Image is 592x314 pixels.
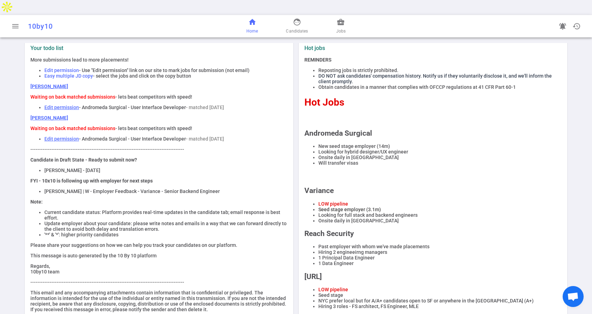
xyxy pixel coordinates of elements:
[44,167,288,173] li: [PERSON_NAME] - [DATE]
[304,57,332,63] strong: REMINDERS
[246,18,258,35] a: Home
[318,212,562,218] li: Looking for full stack and backend engineers
[44,136,79,142] a: Edit permission
[318,218,562,223] li: Onsite daily in [GEOGRAPHIC_DATA]
[318,67,562,73] li: Reposting jobs is strictly prohibited.
[318,84,562,90] li: Obtain candidates in a manner that complies with OFCCP regulations at 41 CFR Part 60-1
[570,19,584,33] button: Open history
[93,73,191,79] span: - select the jobs and click on the copy button
[30,157,137,163] strong: Candidate in Draft State - Ready to submit now?
[318,261,562,266] li: 1 Data Engineer
[8,19,22,33] button: Open menu
[44,105,79,110] a: Edit permission
[44,188,288,194] li: [PERSON_NAME] | W - Employer Feedback - Variance - Senior Backend Engineer
[30,242,288,248] p: Please share your suggestions on how we can help you track your candidates on our platform.
[44,67,79,73] span: Edit permission
[563,286,584,307] div: Open chat
[318,73,552,84] span: DO NOT ask candidates' compensation history. Notify us if they voluntarily disclose it, and we'll...
[304,186,562,195] h2: Variance
[286,18,308,35] a: Candidates
[318,287,348,292] span: LOW pipeline
[30,94,115,100] span: Waiting on back matched submissions
[30,115,68,121] a: [PERSON_NAME]
[115,126,192,131] span: - lets beat competitors with speed!
[30,263,288,274] p: Regards, 10by10 team
[318,160,562,166] li: Will transfer visas
[79,105,186,110] span: - Andromeda Surgical - User Interface Developer
[304,129,562,137] h2: Andromeda Surgical
[318,149,562,155] li: Looking for hybrid designer/UX engineer
[30,57,129,63] span: More submissions lead to more placements!
[318,255,562,261] li: 1 Principal Data Engineer
[11,22,20,30] span: menu
[44,221,288,232] li: Update employer about your candidate: please write notes and emails in a way that we can forward ...
[318,143,562,149] li: New seed stage employer (14m)
[186,136,224,142] span: - matched [DATE]
[79,136,186,142] span: - Andromeda Surgical - User Interface Developer
[318,304,562,309] li: Hiring 3 roles - FS architect, FS Engineer, MLE
[304,97,344,108] span: Hot Jobs
[186,105,224,110] span: - matched [DATE]
[30,126,115,131] span: Waiting on back matched submissions
[30,84,68,89] a: [PERSON_NAME]
[30,178,153,184] strong: FYI - 10x10 is following up with employer for next steps
[318,292,562,298] li: Seed stage
[30,147,288,152] p: ----------------------------------------------------------------------------------------
[30,253,288,258] p: This message is auto generated by the 10 By 10 platform
[304,229,562,238] h2: Reach Security
[304,45,430,51] label: Hot jobs
[318,249,562,255] li: Hiring 2 engineeirng managers
[337,18,345,26] span: business_center
[79,67,250,73] span: - Use "Edit permission" link on our site to mark jobs for submission (not email)
[318,244,562,249] li: Past employer with whom we've made placements
[558,22,567,30] span: notifications_active
[44,73,93,79] span: Easy multiple JD copy
[44,232,288,237] li: '**' & '*': higher priority candidates
[248,18,257,26] span: home
[286,28,308,35] span: Candidates
[30,199,43,205] strong: Note:
[336,28,346,35] span: Jobs
[304,272,562,281] h2: [URL]
[318,155,562,160] li: Onsite daily in [GEOGRAPHIC_DATA]
[572,22,581,30] span: history
[318,207,381,212] span: Seed stage employer (3.1m)
[318,201,348,207] span: LOW pipeline
[556,19,570,33] a: Go to see announcements
[318,298,562,304] li: NYC prefer local but for A/A+ candidates open to SF or anywhere in the [GEOGRAPHIC_DATA] (A+)
[246,28,258,35] span: Home
[115,94,192,100] span: - lets beat competitors with speed!
[336,18,346,35] a: Jobs
[293,18,301,26] span: face
[30,290,288,312] p: This email and any accompanying attachments contain information that is confidential or privilege...
[28,22,195,30] div: 10by10
[30,279,288,285] p: ----------------------------------------------------------------------------------------
[30,45,288,51] label: Your todo list
[44,209,288,221] li: Current candidate status: Platform provides real-time updates in the candidate tab; email respons...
